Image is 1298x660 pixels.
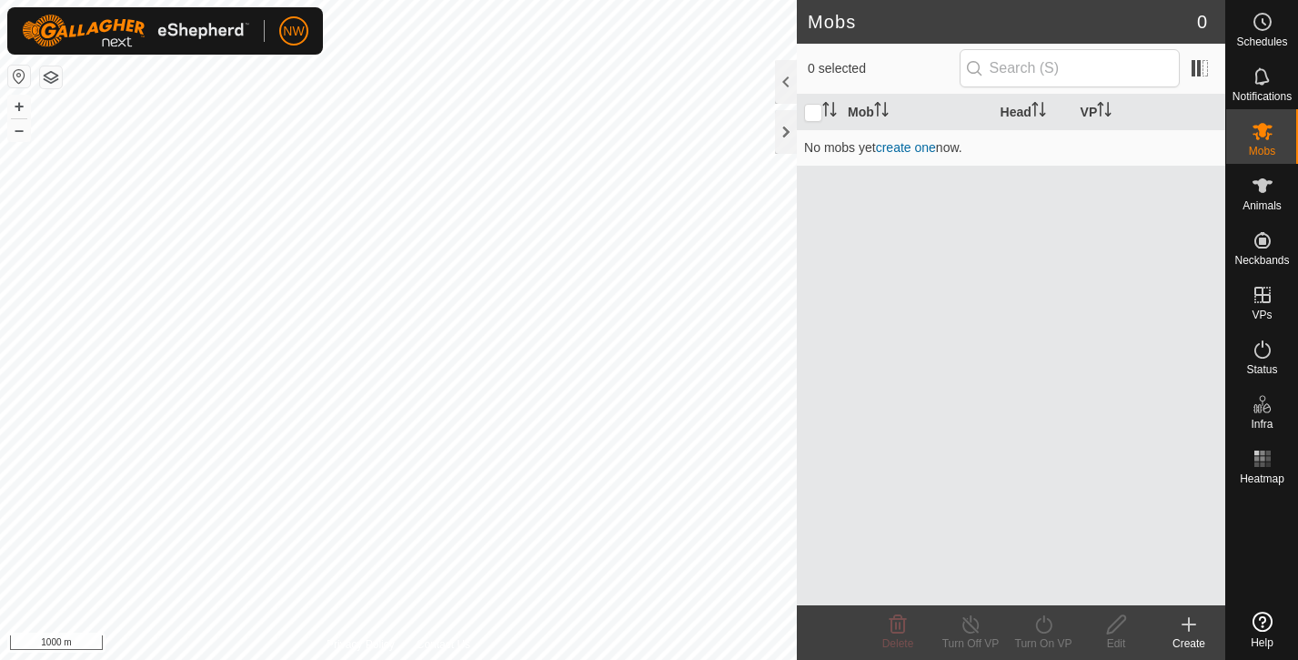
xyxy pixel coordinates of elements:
td: No mobs yet now. [797,129,1225,166]
span: Delete [882,637,914,650]
h2: Mobs [808,11,1197,33]
th: Mob [840,95,992,130]
p-sorticon: Activate to sort [1097,105,1112,119]
p-sorticon: Activate to sort [822,105,837,119]
span: Notifications [1233,91,1292,102]
span: Animals [1243,200,1282,211]
div: Turn Off VP [934,635,1007,652]
button: Map Layers [40,66,62,88]
span: 0 selected [808,59,960,78]
span: Neckbands [1234,255,1289,266]
span: Infra [1251,419,1273,430]
p-sorticon: Activate to sort [874,105,889,119]
th: VP [1073,95,1225,130]
img: Gallagher Logo [22,15,249,47]
div: Turn On VP [1007,635,1080,652]
span: VPs [1252,310,1272,320]
span: 0 [1197,8,1207,36]
a: create one [876,140,936,155]
span: Mobs [1249,146,1275,157]
a: Contact Us [417,636,470,653]
input: Search (S) [960,49,1180,87]
button: + [8,96,30,117]
button: Reset Map [8,66,30,87]
a: Privacy Policy [327,636,395,653]
a: Help [1226,604,1298,655]
span: Status [1246,364,1277,375]
th: Head [993,95,1073,130]
span: Help [1251,637,1273,648]
span: Heatmap [1240,473,1284,484]
div: Create [1152,635,1225,652]
span: Schedules [1236,36,1287,47]
div: Edit [1080,635,1152,652]
span: NW [283,22,304,41]
button: – [8,119,30,141]
p-sorticon: Activate to sort [1031,105,1046,119]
